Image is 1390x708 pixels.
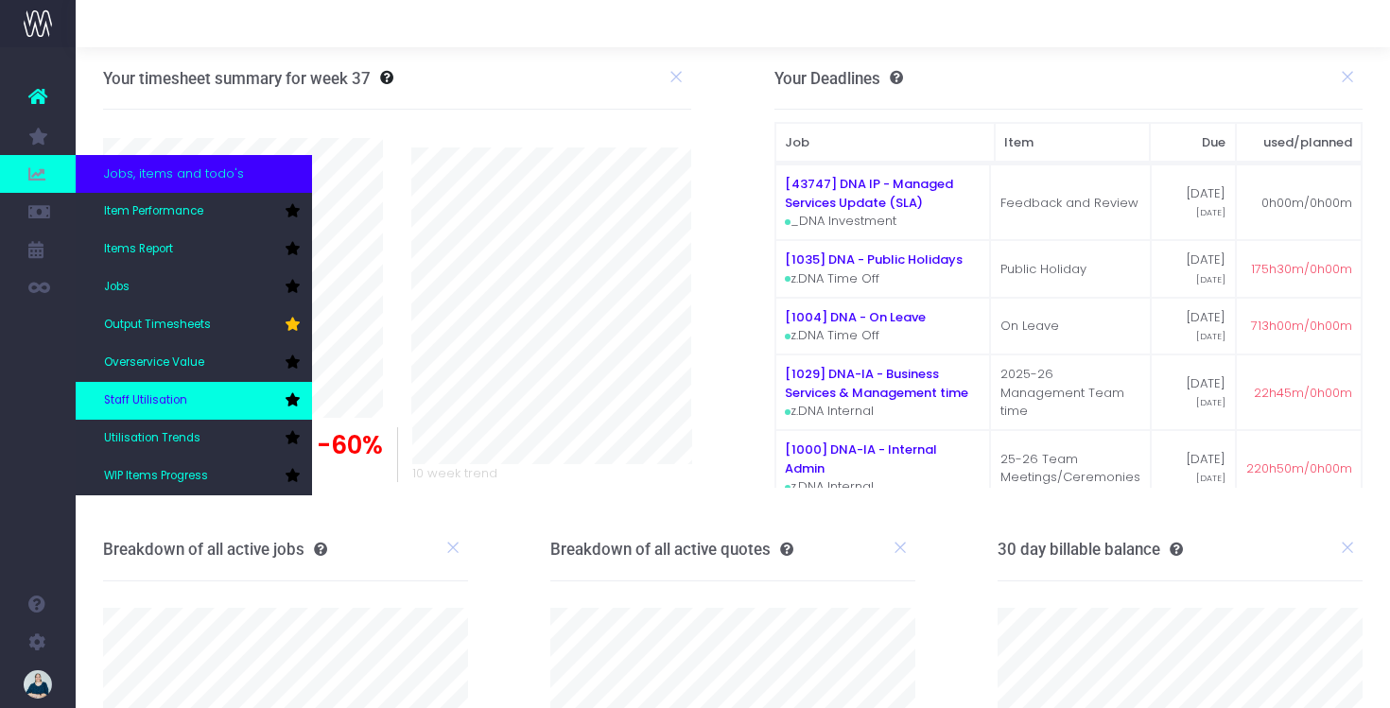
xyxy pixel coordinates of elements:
[550,540,793,559] h3: Breakdown of all active quotes
[1196,396,1225,409] span: [DATE]
[1254,384,1352,403] span: 22h45m/0h00m
[76,306,312,344] a: Output Timesheets
[1196,330,1225,343] span: [DATE]
[785,250,963,268] a: [1035] DNA - Public Holidays
[775,354,990,430] td: z.DNA Internal
[990,164,1151,240] td: Feedback and Review
[104,203,203,220] span: Item Performance
[785,365,968,402] a: [1029] DNA-IA - Business Services & Management time
[104,354,204,371] span: Overservice Value
[1196,206,1225,219] span: [DATE]
[1151,164,1236,240] td: [DATE]
[76,193,312,231] a: Item Performance
[1151,354,1236,430] td: [DATE]
[103,69,371,88] h3: Your timesheet summary for week 37
[1236,123,1362,163] th: used/planned: activate to sort column ascending
[76,458,312,495] a: WIP Items Progress
[785,175,953,212] a: [43747] DNA IP - Managed Services Update (SLA)
[76,420,312,458] a: Utilisation Trends
[1196,472,1225,485] span: [DATE]
[24,670,52,699] img: images/default_profile_image.png
[990,430,1151,506] td: 25-26 Team Meetings/Ceremonies
[1150,123,1237,163] th: Due: activate to sort column ascending
[1196,273,1225,286] span: [DATE]
[775,430,990,506] td: z.DNA Internal
[76,268,312,306] a: Jobs
[995,123,1150,163] th: Item: activate to sort column ascending
[76,382,312,420] a: Staff Utilisation
[317,427,383,464] span: -60%
[1246,459,1352,478] span: 220h50m/0h00m
[990,298,1151,355] td: On Leave
[104,164,244,183] span: Jobs, items and todo's
[775,298,990,355] td: z.DNA Time Off
[775,123,995,163] th: Job: activate to sort column ascending
[785,440,937,477] a: [1000] DNA-IA - Internal Admin
[785,308,926,326] a: [1004] DNA - On Leave
[412,464,497,483] span: 10 week trend
[104,317,211,334] span: Output Timesheets
[1151,240,1236,298] td: [DATE]
[774,69,903,88] h3: Your Deadlines
[104,279,130,296] span: Jobs
[1261,194,1352,213] span: 0h00m/0h00m
[76,344,312,382] a: Overservice Value
[1251,317,1352,336] span: 713h00m/0h00m
[103,540,327,559] h3: Breakdown of all active jobs
[104,241,173,258] span: Items Report
[998,540,1183,559] h3: 30 day billable balance
[104,392,187,409] span: Staff Utilisation
[775,240,990,298] td: z.DNA Time Off
[1151,298,1236,355] td: [DATE]
[775,164,990,240] td: _DNA Investment
[990,240,1151,298] td: Public Holiday
[1251,260,1352,279] span: 175h30m/0h00m
[76,231,312,268] a: Items Report
[104,468,208,485] span: WIP Items Progress
[1151,430,1236,506] td: [DATE]
[990,354,1151,430] td: 2025-26 Management Team time
[104,430,200,447] span: Utilisation Trends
